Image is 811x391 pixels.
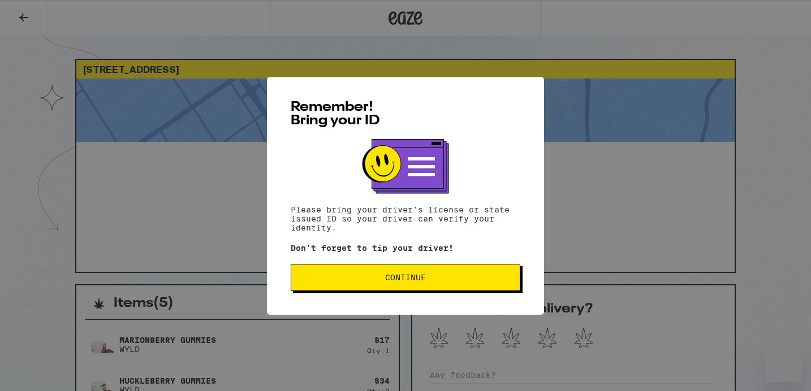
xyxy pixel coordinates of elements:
[291,101,380,128] span: Remember! Bring your ID
[291,264,520,291] button: Continue
[291,205,520,232] p: Please bring your driver's license or state issued ID so your driver can verify your identity.
[291,244,520,253] p: Don't forget to tip your driver!
[385,273,426,281] span: Continue
[766,346,802,382] iframe: Button to launch messaging window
